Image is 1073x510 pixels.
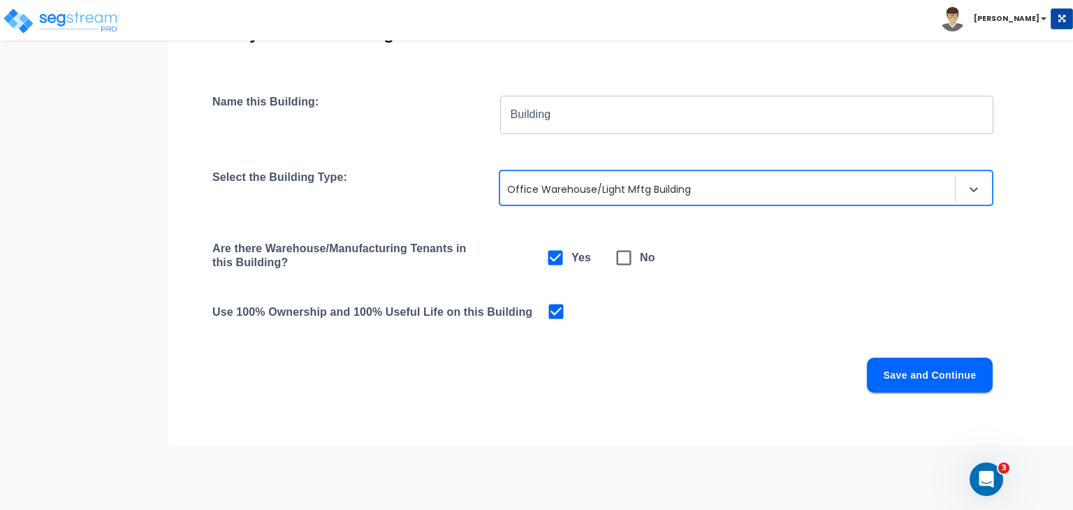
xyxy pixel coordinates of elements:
b: [PERSON_NAME] [974,13,1039,24]
h4: Select the Building Type: [212,170,347,205]
button: Save and Continue [867,358,993,393]
span: 3 [998,462,1009,474]
h4: Use 100% Ownership and 100% Useful Life on this Building [212,302,532,321]
img: logo_pro_r.png [2,7,121,35]
img: avatar.png [940,7,965,31]
h4: Name this Building: [212,95,319,134]
iframe: Intercom live chat [970,462,1003,496]
h4: Are there Warehouse/Manufacturing Tenants in this Building? [212,242,486,274]
h6: Yes [571,248,591,268]
input: Building Name [500,95,993,134]
h6: No [640,248,655,268]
